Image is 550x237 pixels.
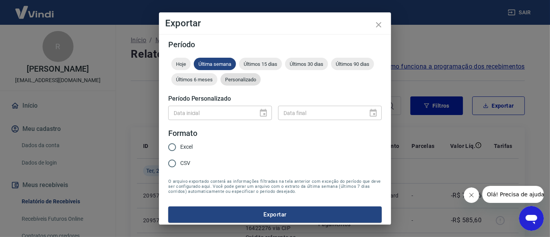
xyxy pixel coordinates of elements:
div: Hoje [171,58,191,70]
h5: Período [168,41,382,48]
h4: Exportar [165,19,385,28]
button: close [369,15,388,34]
legend: Formato [168,128,197,139]
div: Últimos 6 meses [171,73,217,86]
div: Últimos 90 dias [331,58,374,70]
span: Hoje [171,61,191,67]
div: Última semana [194,58,236,70]
iframe: Mensagem da empresa [482,186,544,203]
span: Última semana [194,61,236,67]
span: Últimos 90 dias [331,61,374,67]
span: CSV [180,159,190,167]
span: O arquivo exportado conterá as informações filtradas na tela anterior com exceção do período que ... [168,179,382,194]
h5: Período Personalizado [168,95,382,103]
input: DD/MM/YYYY [278,106,362,120]
span: Personalizado [220,77,261,82]
span: Excel [180,143,193,151]
iframe: Botão para abrir a janela de mensagens [519,206,544,231]
div: Personalizado [220,73,261,86]
span: Últimos 30 dias [285,61,328,67]
span: Últimos 6 meses [171,77,217,82]
div: Últimos 30 dias [285,58,328,70]
span: Olá! Precisa de ajuda? [5,5,65,12]
iframe: Fechar mensagem [464,187,479,203]
span: Últimos 15 dias [239,61,282,67]
button: Exportar [168,206,382,223]
input: DD/MM/YYYY [168,106,253,120]
div: Últimos 15 dias [239,58,282,70]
